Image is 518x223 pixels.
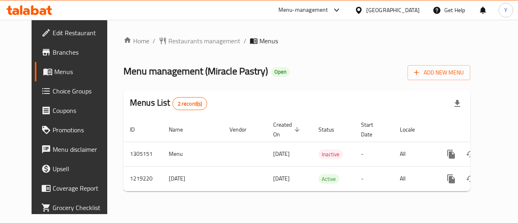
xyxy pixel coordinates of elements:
[162,142,223,166] td: Menu
[172,97,208,110] div: Total records count
[53,164,112,174] span: Upsell
[271,68,290,75] span: Open
[53,144,112,154] span: Menu disclaimer
[35,120,118,140] a: Promotions
[123,36,470,46] nav: breadcrumb
[54,67,112,76] span: Menus
[173,100,207,108] span: 2 record(s)
[35,198,118,217] a: Grocery Checklist
[53,86,112,96] span: Choice Groups
[123,166,162,191] td: 1219220
[35,140,118,159] a: Menu disclaimer
[448,94,467,113] div: Export file
[400,125,425,134] span: Locale
[442,144,461,164] button: more
[271,67,290,77] div: Open
[461,169,480,189] button: Change Status
[162,166,223,191] td: [DATE]
[442,169,461,189] button: more
[461,144,480,164] button: Change Status
[153,36,155,46] li: /
[361,120,384,139] span: Start Date
[408,65,470,80] button: Add New Menu
[366,6,420,15] div: [GEOGRAPHIC_DATA]
[53,203,112,212] span: Grocery Checklist
[318,149,343,159] div: Inactive
[414,68,464,78] span: Add New Menu
[35,81,118,101] a: Choice Groups
[35,42,118,62] a: Branches
[123,36,149,46] a: Home
[53,47,112,57] span: Branches
[53,125,112,135] span: Promotions
[159,36,240,46] a: Restaurants management
[35,101,118,120] a: Coupons
[273,120,302,139] span: Created On
[229,125,257,134] span: Vendor
[169,125,193,134] span: Name
[168,36,240,46] span: Restaurants management
[123,142,162,166] td: 1305151
[130,97,207,110] h2: Menus List
[393,142,435,166] td: All
[318,174,339,184] div: Active
[35,178,118,198] a: Coverage Report
[53,183,112,193] span: Coverage Report
[53,28,112,38] span: Edit Restaurant
[53,106,112,115] span: Coupons
[318,125,345,134] span: Status
[278,5,328,15] div: Menu-management
[504,6,507,15] span: Y
[35,62,118,81] a: Menus
[35,23,118,42] a: Edit Restaurant
[355,166,393,191] td: -
[259,36,278,46] span: Menus
[318,174,339,184] span: Active
[273,149,290,159] span: [DATE]
[318,150,343,159] span: Inactive
[35,159,118,178] a: Upsell
[244,36,246,46] li: /
[130,125,145,134] span: ID
[273,173,290,184] span: [DATE]
[393,166,435,191] td: All
[123,62,268,80] span: Menu management ( Miracle Pastry )
[355,142,393,166] td: -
